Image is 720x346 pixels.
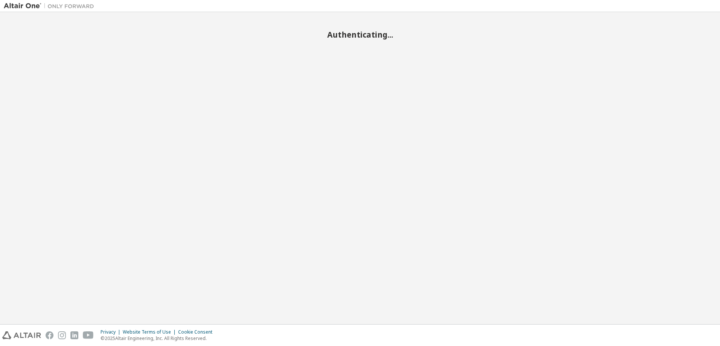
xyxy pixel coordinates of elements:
[123,329,178,335] div: Website Terms of Use
[83,331,94,339] img: youtube.svg
[46,331,53,339] img: facebook.svg
[101,329,123,335] div: Privacy
[101,335,217,341] p: © 2025 Altair Engineering, Inc. All Rights Reserved.
[58,331,66,339] img: instagram.svg
[2,331,41,339] img: altair_logo.svg
[4,2,98,10] img: Altair One
[178,329,217,335] div: Cookie Consent
[4,30,716,39] h2: Authenticating...
[70,331,78,339] img: linkedin.svg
